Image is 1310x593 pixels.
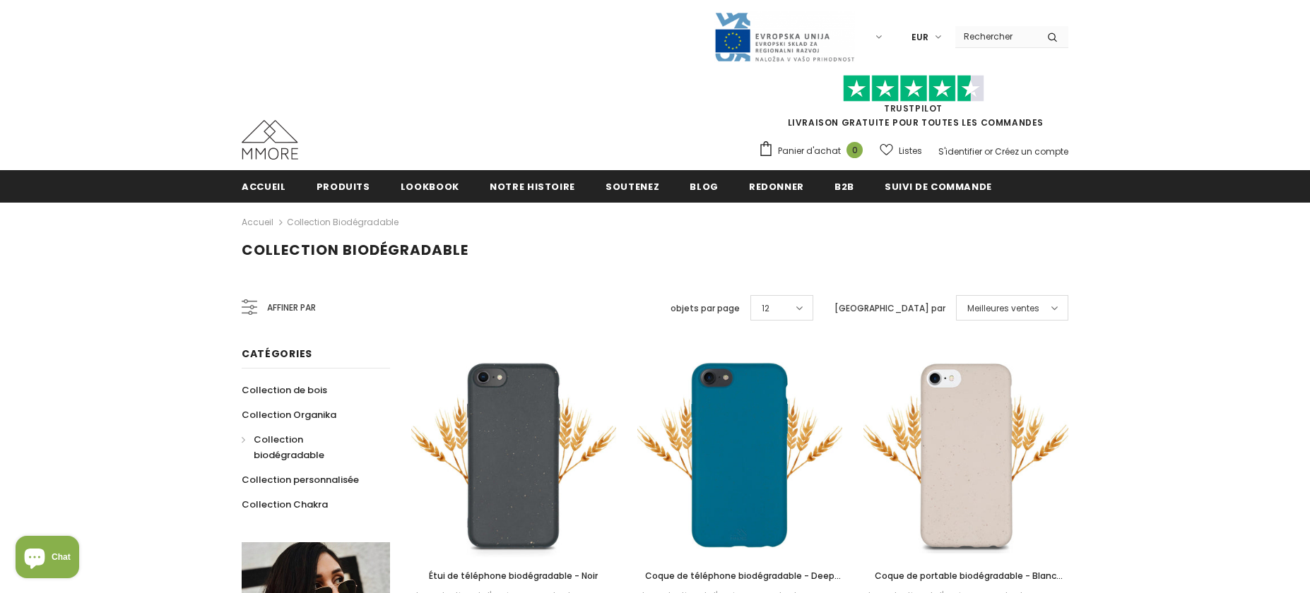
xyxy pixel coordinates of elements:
[490,170,575,202] a: Notre histoire
[671,301,740,316] label: objets par page
[242,498,328,511] span: Collection Chakra
[637,568,842,584] a: Coque de téléphone biodégradable - Deep Sea Blue
[885,170,992,202] a: Suivi de commande
[885,180,992,193] span: Suivi de commande
[267,300,316,316] span: Affiner par
[242,492,328,517] a: Collection Chakra
[863,568,1068,584] a: Coque de portable biodégradable - Blanc naturel
[606,170,659,202] a: soutenez
[911,30,928,44] span: EUR
[899,144,922,158] span: Listes
[834,170,854,202] a: B2B
[967,301,1039,316] span: Meilleures ventes
[254,433,324,462] span: Collection biodégradable
[995,145,1068,157] a: Créez un compte
[846,142,863,158] span: 0
[690,170,719,202] a: Blog
[984,145,993,157] span: or
[490,180,575,193] span: Notre histoire
[287,216,399,228] a: Collection biodégradable
[242,180,286,193] span: Accueil
[714,30,855,42] a: Javni Razpis
[317,180,370,193] span: Produits
[880,138,922,163] a: Listes
[762,301,769,316] span: 12
[411,568,616,584] a: Étui de téléphone biodégradable - Noir
[242,402,336,427] a: Collection Organika
[11,536,83,582] inbox-online-store-chat: Shopify online store chat
[242,473,359,486] span: Collection personnalisée
[242,347,312,361] span: Catégories
[401,170,459,202] a: Lookbook
[242,120,298,160] img: Cas MMORE
[749,170,804,202] a: Redonner
[955,26,1037,47] input: Search Site
[778,144,841,158] span: Panier d'achat
[938,145,982,157] a: S'identifier
[242,383,327,397] span: Collection de bois
[714,11,855,63] img: Javni Razpis
[758,81,1068,128] span: LIVRAISON GRATUITE POUR TOUTES LES COMMANDES
[242,240,468,260] span: Collection biodégradable
[834,301,945,316] label: [GEOGRAPHIC_DATA] par
[242,408,336,421] span: Collection Organika
[834,180,854,193] span: B2B
[429,570,598,582] span: Étui de téléphone biodégradable - Noir
[242,170,286,202] a: Accueil
[242,427,374,467] a: Collection biodégradable
[843,75,984,102] img: Faites confiance aux étoiles pilotes
[749,180,804,193] span: Redonner
[242,378,327,402] a: Collection de bois
[884,102,943,114] a: TrustPilot
[242,467,359,492] a: Collection personnalisée
[401,180,459,193] span: Lookbook
[758,140,870,162] a: Panier d'achat 0
[242,214,273,231] a: Accueil
[606,180,659,193] span: soutenez
[690,180,719,193] span: Blog
[317,170,370,202] a: Produits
